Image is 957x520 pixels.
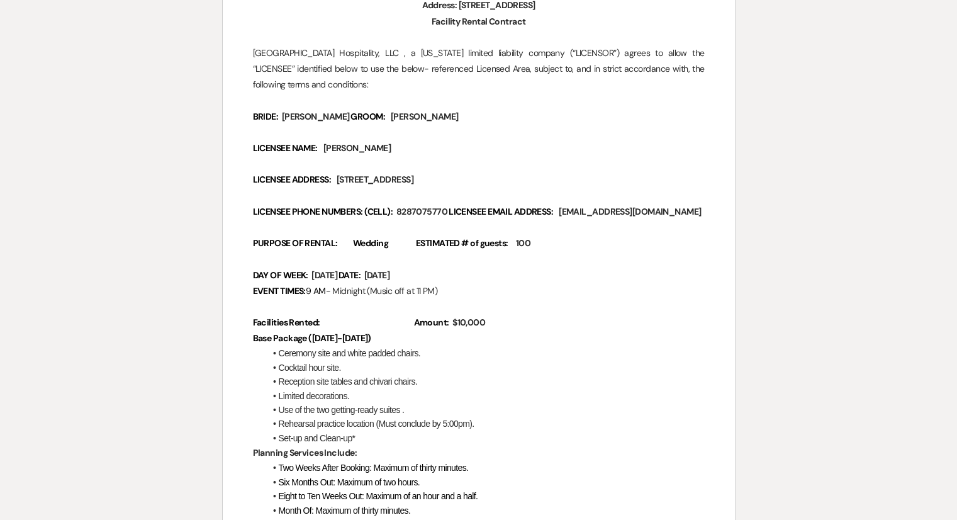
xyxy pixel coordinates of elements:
[451,315,486,330] span: $10,000
[266,389,705,403] li: Limited decorations.
[266,375,705,388] li: Reception site tables and chivari chairs.
[414,317,449,328] strong: Amount:
[266,431,705,445] li: Set-up and Clean-up*
[339,269,361,281] strong: DATE:
[253,206,393,217] strong: LICENSEE PHONE NUMBERS: (CELL):
[253,317,320,328] strong: Facilities Rented:
[350,111,385,122] strong: GROOM:
[281,110,351,124] span: [PERSON_NAME]
[253,332,371,344] strong: Base Package ([DATE]-[DATE])
[253,111,279,122] strong: BRIDE:
[449,206,553,217] strong: LICENSEE EMAIL ADDRESS:
[279,491,478,501] span: Eight to Ten Weeks Out: Maximum of an hour and a half.
[363,268,391,283] span: [DATE]
[306,285,326,297] span: 9 AM
[253,447,357,458] strong: Planning Services Include:
[432,16,526,27] strong: Facility Rental Contract
[253,283,705,299] p: - Midnight (Music off at 11 PM)
[266,346,705,360] li: Ceremony site and white padded chairs.
[335,172,415,187] span: [STREET_ADDRESS]
[253,285,306,297] strong: EVENT TIMES:
[253,45,705,93] p: [GEOGRAPHIC_DATA] Hospitality, LLC , a [US_STATE] limited liability company (“LICENSOR”) agrees t...
[279,506,411,516] span: Month Of: Maximum of thirty minutes.
[279,477,420,487] span: Six Months Out: Maximum of two hours.
[557,205,702,219] span: [EMAIL_ADDRESS][DOMAIN_NAME]
[253,269,308,281] strong: DAY OF WEEK:
[253,237,508,249] strong: PURPOSE OF RENTAL: Wedding ESTIMATED # of guests:
[266,403,705,417] li: Use of the two getting-ready suites .
[266,361,705,375] li: Cocktail hour site.
[266,417,705,431] li: Rehearsal practice location (Must conclude by 5:00pm).
[279,463,469,473] span: Two Weeks After Booking: Maximum of thirty minutes.
[395,205,449,219] span: 8287075770
[322,141,393,155] span: [PERSON_NAME]
[310,268,339,283] span: [DATE]
[253,142,318,154] strong: LICENSEE NAME:
[389,110,460,124] span: [PERSON_NAME]
[515,236,532,251] span: 100
[253,174,331,185] strong: LICENSEE ADDRESS:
